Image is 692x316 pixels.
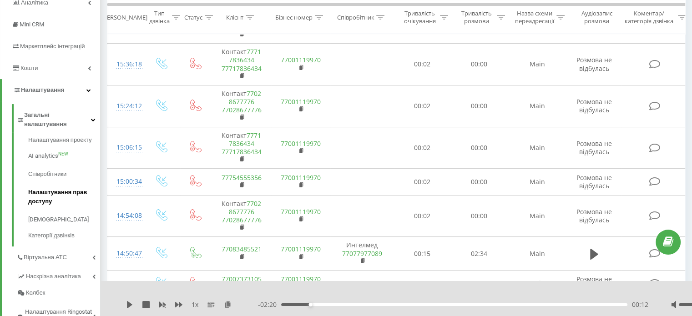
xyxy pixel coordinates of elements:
[222,173,262,182] a: 77754555356
[576,97,612,114] span: Розмова не відбулась
[229,199,262,216] a: 77028677776
[576,139,612,156] span: Розмова не відбулась
[508,237,567,271] td: Main
[451,127,508,169] td: 00:00
[28,170,66,179] span: Співробітники
[212,44,271,85] td: Контакт
[28,183,100,211] a: Налаштування прав доступу
[330,237,394,271] td: Интелмед
[21,86,64,93] span: Налаштування
[222,64,262,73] a: 77717836434
[28,229,100,240] a: Категорії дзвінків
[281,55,321,64] a: 77001119970
[116,207,135,225] div: 14:54:08
[275,13,313,21] div: Бізнес номер
[508,195,567,237] td: Main
[116,173,135,191] div: 15:00:34
[229,131,262,148] a: 77717836434
[451,85,508,127] td: 00:00
[192,300,198,309] span: 1 x
[576,173,612,190] span: Розмова не відбулась
[28,135,100,147] a: Налаштування проєкту
[508,127,567,169] td: Main
[402,10,438,25] div: Тривалість очікування
[342,249,382,258] a: 77077977089
[222,275,262,283] a: 77007373105
[281,245,321,253] a: 77001119970
[16,266,100,285] a: Наскрізна аналітика
[28,151,58,161] span: AI analytics
[575,10,619,25] div: Аудіозапис розмови
[28,231,75,240] span: Категорії дзвінків
[576,275,612,291] span: Розмова не відбулась
[226,13,243,21] div: Клієнт
[28,215,89,224] span: [DEMOGRAPHIC_DATA]
[281,139,321,148] a: 77001119970
[451,169,508,195] td: 00:00
[308,303,312,306] div: Accessibility label
[394,237,451,271] td: 00:15
[394,85,451,127] td: 00:02
[212,127,271,169] td: Контакт
[576,207,612,224] span: Розмова не відбулась
[212,195,271,237] td: Контакт
[229,89,262,106] a: 77028677776
[508,44,567,85] td: Main
[101,13,147,21] div: [PERSON_NAME]
[394,270,451,296] td: 00:02
[16,285,100,301] a: Колбек
[116,139,135,156] div: 15:06:15
[116,245,135,262] div: 14:50:47
[451,237,508,271] td: 02:34
[212,85,271,127] td: Контакт
[508,85,567,127] td: Main
[222,105,262,114] a: 77028677776
[229,47,262,64] a: 77717836434
[394,127,451,169] td: 00:02
[508,169,567,195] td: Main
[337,13,374,21] div: Співробітник
[24,253,67,262] span: Віртуальна АТС
[116,97,135,115] div: 15:24:12
[28,165,100,183] a: Співробітники
[2,79,100,101] a: Налаштування
[184,13,202,21] div: Статус
[28,211,100,229] a: [DEMOGRAPHIC_DATA]
[26,272,81,281] span: Наскрізна аналітика
[394,195,451,237] td: 00:02
[632,300,648,309] span: 00:12
[20,65,38,71] span: Кошти
[622,10,676,25] div: Коментар/категорія дзвінка
[258,300,281,309] span: - 02:20
[222,245,262,253] a: 77083485521
[281,173,321,182] a: 77001119970
[28,135,91,145] span: Налаштування проєкту
[20,21,44,28] span: Mini CRM
[116,55,135,73] div: 15:36:18
[20,43,85,50] span: Маркетплейс інтеграцій
[149,10,170,25] div: Тип дзвінка
[28,147,100,165] a: AI analyticsNEW
[459,10,495,25] div: Тривалість розмови
[281,207,321,216] a: 77001119970
[28,188,96,206] span: Налаштування прав доступу
[116,275,135,292] div: 14:50:06
[451,270,508,296] td: 00:00
[222,147,262,156] a: 77717836434
[576,55,612,72] span: Розмова не відбулась
[24,110,91,129] span: Загальні налаштування
[16,104,100,132] a: Загальні налаштування
[281,97,321,106] a: 77001119970
[394,169,451,195] td: 00:02
[451,44,508,85] td: 00:00
[222,216,262,224] a: 77028677776
[394,44,451,85] td: 00:02
[16,246,100,266] a: Віртуальна АТС
[515,10,554,25] div: Назва схеми переадресації
[451,195,508,237] td: 00:00
[281,275,321,283] a: 77001119970
[508,270,567,296] td: Main
[26,288,45,297] span: Колбек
